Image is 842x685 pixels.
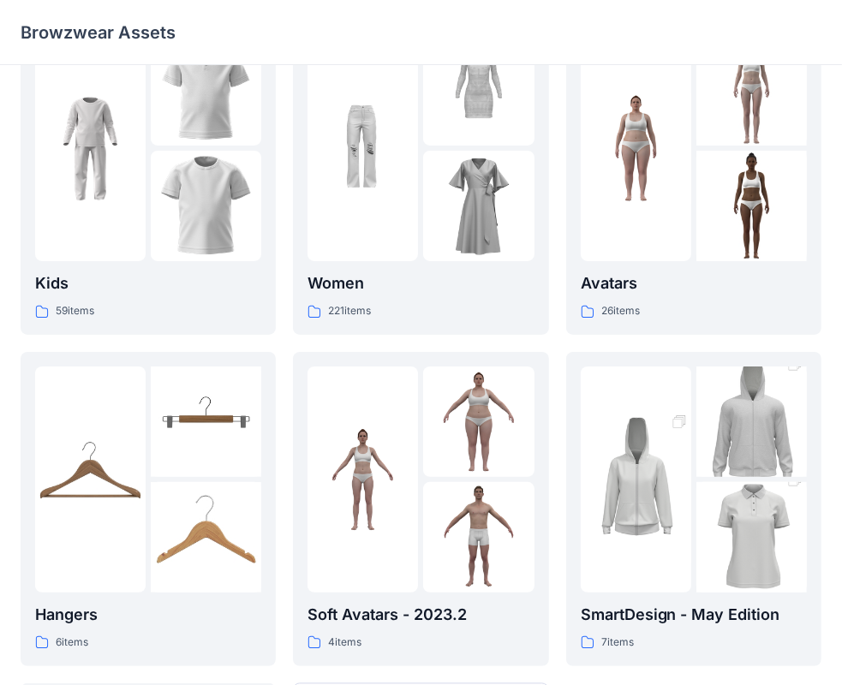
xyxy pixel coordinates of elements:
[151,482,261,593] img: folder 3
[308,93,418,204] img: folder 1
[308,603,534,627] p: Soft Avatars - 2023.2
[35,603,261,627] p: Hangers
[151,366,261,477] img: folder 2
[566,352,821,666] a: folder 1folder 2folder 3SmartDesign - May Edition7items
[35,271,261,295] p: Kids
[35,424,146,534] img: folder 1
[696,339,807,505] img: folder 2
[308,424,418,534] img: folder 1
[581,93,691,204] img: folder 1
[696,455,807,621] img: folder 3
[601,302,640,320] p: 26 items
[696,151,807,261] img: folder 3
[151,151,261,261] img: folder 3
[21,352,276,666] a: folder 1folder 2folder 3Hangers6items
[308,271,534,295] p: Women
[21,21,276,335] a: folder 1folder 2folder 3Kids59items
[581,396,691,563] img: folder 1
[423,482,534,593] img: folder 3
[56,634,88,652] p: 6 items
[35,93,146,204] img: folder 1
[696,35,807,146] img: folder 2
[566,21,821,335] a: folder 1folder 2folder 3Avatars26items
[423,151,534,261] img: folder 3
[581,271,807,295] p: Avatars
[423,366,534,477] img: folder 2
[21,21,176,45] p: Browzwear Assets
[56,302,94,320] p: 59 items
[581,603,807,627] p: SmartDesign - May Edition
[293,352,548,666] a: folder 1folder 2folder 3Soft Avatars - 2023.24items
[328,302,371,320] p: 221 items
[423,35,534,146] img: folder 2
[328,634,361,652] p: 4 items
[151,35,261,146] img: folder 2
[601,634,634,652] p: 7 items
[293,21,548,335] a: folder 1folder 2folder 3Women221items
